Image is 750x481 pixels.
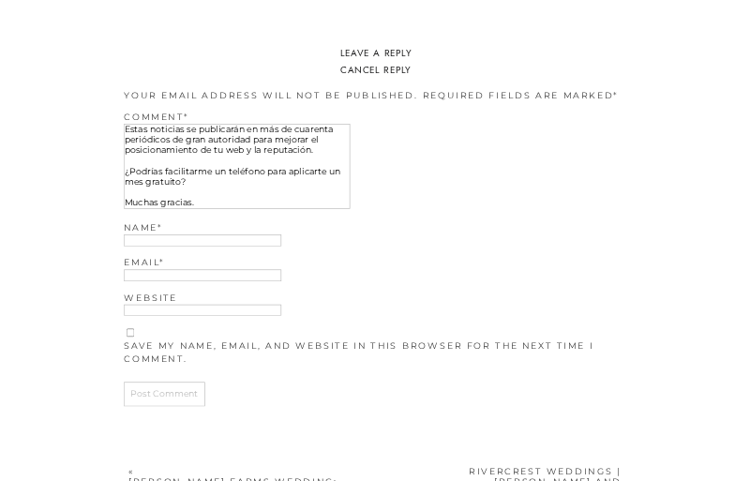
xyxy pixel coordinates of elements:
label: Save my name, email, and website in this browser for the next time I comment. [124,339,627,366]
label: Name [124,221,627,234]
span: Your email address will not be published. [124,89,418,100]
span: Required fields are marked [422,89,618,100]
label: Email [124,256,627,269]
a: Cancel reply [124,62,627,79]
h3: Leave a Reply [124,45,627,79]
input: Post Comment [124,383,205,407]
label: Website [124,291,627,304]
label: Comment [124,111,627,124]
